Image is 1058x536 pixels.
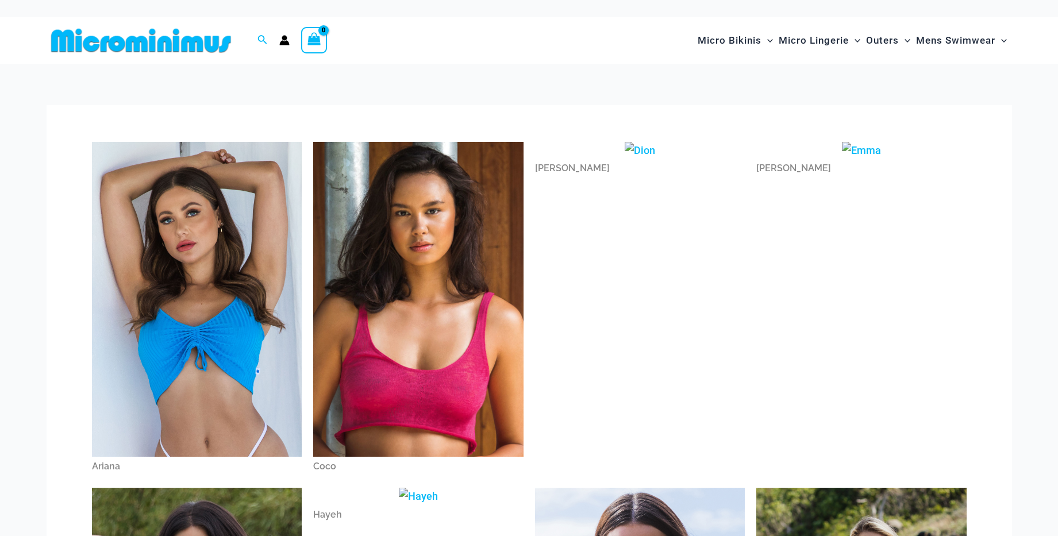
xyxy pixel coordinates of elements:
[916,26,995,55] span: Mens Swimwear
[693,21,1012,60] nav: Site Navigation
[776,23,863,58] a: Micro LingerieMenu ToggleMenu Toggle
[257,33,268,48] a: Search icon link
[535,142,745,179] a: Dion[PERSON_NAME]
[313,505,524,525] div: Hayeh
[313,457,524,476] div: Coco
[756,142,967,179] a: Emma[PERSON_NAME]
[761,26,773,55] span: Menu Toggle
[301,27,328,53] a: View Shopping Cart, empty
[995,26,1007,55] span: Menu Toggle
[695,23,776,58] a: Micro BikinisMenu ToggleMenu Toggle
[92,142,302,457] img: Ariana
[756,159,967,178] div: [PERSON_NAME]
[842,142,881,159] img: Emma
[913,23,1010,58] a: Mens SwimwearMenu ToggleMenu Toggle
[779,26,849,55] span: Micro Lingerie
[92,457,302,476] div: Ariana
[279,35,290,45] a: Account icon link
[313,142,524,476] a: CocoCoco
[625,142,655,159] img: Dion
[47,28,236,53] img: MM SHOP LOGO FLAT
[866,26,899,55] span: Outers
[899,26,910,55] span: Menu Toggle
[399,488,438,505] img: Hayeh
[698,26,761,55] span: Micro Bikinis
[849,26,860,55] span: Menu Toggle
[92,142,302,476] a: ArianaAriana
[535,159,745,178] div: [PERSON_NAME]
[313,488,524,525] a: HayehHayeh
[863,23,913,58] a: OutersMenu ToggleMenu Toggle
[313,142,524,457] img: Coco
